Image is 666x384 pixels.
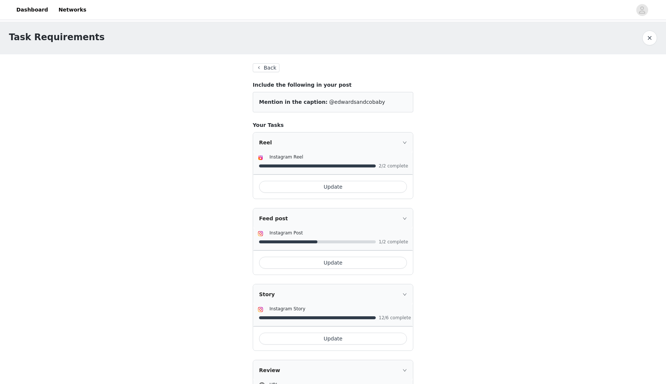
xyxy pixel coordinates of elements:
[638,4,646,16] div: avatar
[253,81,413,89] h4: Include the following in your post
[258,231,264,237] img: Instagram Icon
[12,1,52,18] a: Dashboard
[253,121,413,129] h4: Your Tasks
[253,284,413,304] div: icon: rightStory
[379,164,408,168] span: 2/2 complete
[259,257,407,269] button: Update
[258,155,264,161] img: Instagram Reels Icon
[329,99,385,105] span: @edwardsandcobaby
[402,292,407,297] i: icon: right
[253,208,413,228] div: icon: rightFeed post
[253,360,413,380] div: icon: rightReview
[259,181,407,193] button: Update
[379,240,408,244] span: 1/2 complete
[9,31,105,44] h1: Task Requirements
[379,316,408,320] span: 12/6 complete
[253,63,279,72] button: Back
[269,306,305,311] span: Instagram Story
[269,154,303,160] span: Instagram Reel
[402,216,407,221] i: icon: right
[258,307,264,313] img: Instagram Icon
[54,1,91,18] a: Networks
[253,132,413,153] div: icon: rightReel
[259,99,327,105] span: Mention in the caption:
[259,333,407,345] button: Update
[269,230,303,236] span: Instagram Post
[402,368,407,372] i: icon: right
[402,140,407,145] i: icon: right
